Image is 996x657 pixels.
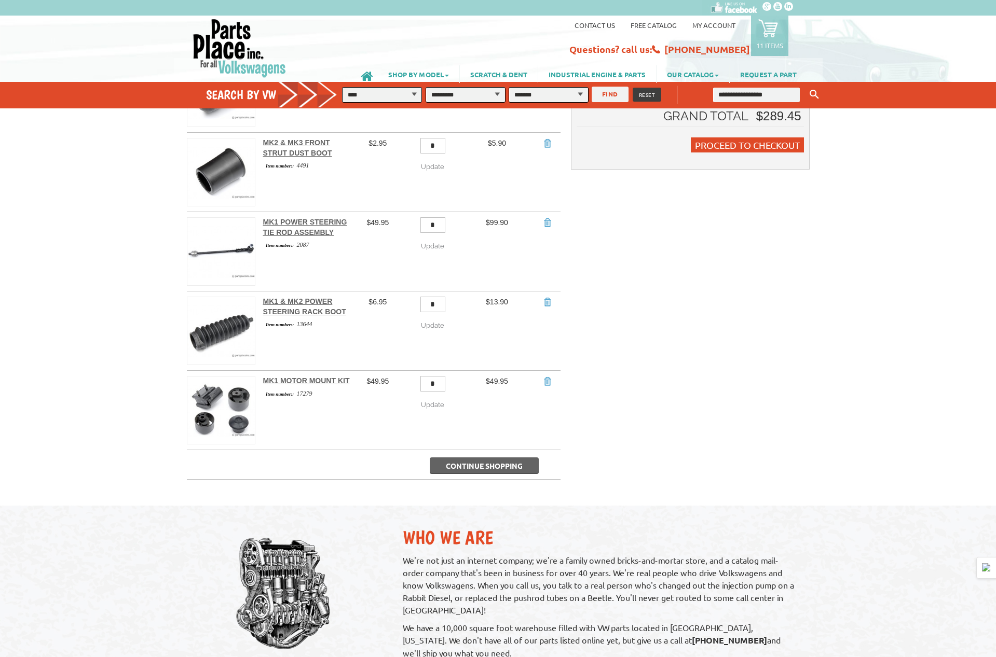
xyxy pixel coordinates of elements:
span: RESET [639,91,656,99]
button: Keyword Search [807,86,822,103]
span: Update [421,401,444,409]
a: OUR CATALOG [657,65,729,83]
a: Contact us [575,21,615,30]
span: Item number:: [263,242,297,249]
img: MK2 & MK3 Front Strut Dust Boot [187,138,255,206]
a: Remove Item [542,217,552,228]
a: 11 items [751,16,788,56]
a: Remove Item [542,138,552,148]
a: SCRATCH & DENT [460,65,538,83]
span: $49.95 [366,218,389,227]
strong: Grand Total [663,108,748,123]
strong: [PHONE_NUMBER] [692,635,767,646]
span: $49.95 [486,377,508,385]
div: 13644 [263,319,352,329]
img: Parts Place Inc! [192,18,287,78]
img: Detect Auto [982,563,991,572]
button: Proceed to Checkout [691,137,804,152]
button: RESET [633,88,662,102]
h4: Search by VW [206,87,348,102]
a: MK2 & MK3 Front Strut Dust Boot [263,138,332,157]
span: Item number:: [263,162,297,170]
span: Update [421,242,444,250]
span: $289.45 [756,109,801,123]
img: MK1 Power Steering Tie Rod Assembly [187,218,255,285]
span: Item number:: [263,321,297,328]
h2: Who We Are [403,526,799,549]
span: $13.90 [486,298,508,306]
span: $5.90 [488,139,506,147]
a: MK1 Power Steering Tie Rod Assembly [263,218,347,236]
span: $49.95 [366,377,389,385]
a: Remove Item [542,297,552,307]
span: Update [421,163,444,171]
a: MK1 & MK2 Power Steering Rack Boot [263,297,346,316]
button: Continue Shopping [430,457,539,474]
span: Update [421,321,444,329]
p: We're not just an internet company; we're a family owned bricks-and-mortar store, and a catalog m... [403,554,799,616]
img: MK1 Motor Mount Kit [187,376,255,444]
a: INDUSTRIAL ENGINE & PARTS [538,65,656,83]
a: MK1 Motor Mount Kit [263,376,350,385]
a: My Account [692,21,735,30]
span: $6.95 [369,298,387,306]
button: FIND [592,87,629,102]
img: MK1 & MK2 Power Steering Rack Boot [187,297,255,365]
div: 2087 [263,240,352,249]
div: 4491 [263,161,352,170]
a: Free Catalog [631,21,677,30]
div: 17279 [263,389,352,398]
span: $99.90 [486,218,508,227]
a: SHOP BY MODEL [378,65,459,83]
a: REQUEST A PART [730,65,807,83]
span: Continue Shopping [446,461,523,470]
span: Item number:: [263,390,297,398]
span: $2.95 [369,139,387,147]
p: 11 items [756,41,783,50]
span: Proceed to Checkout [695,139,800,150]
a: Remove Item [542,376,552,386]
